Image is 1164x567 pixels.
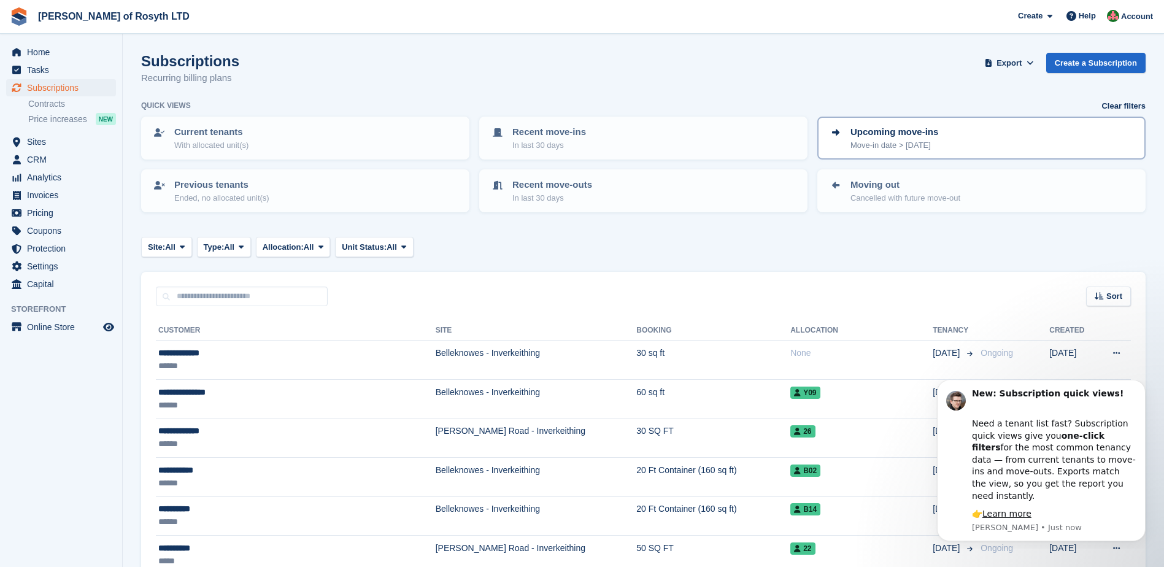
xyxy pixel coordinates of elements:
[436,457,637,496] td: Belleknowes - Inverkeithing
[790,542,815,555] span: 22
[981,348,1013,358] span: Ongoing
[790,465,820,477] span: B02
[263,241,304,253] span: Allocation:
[142,171,468,211] a: Previous tenants Ended, no allocated unit(s)
[141,237,192,257] button: Site: All
[1079,10,1096,22] span: Help
[6,187,116,204] a: menu
[28,98,116,110] a: Contracts
[790,347,933,360] div: None
[6,61,116,79] a: menu
[480,171,806,211] a: Recent move-outs In last 30 days
[96,113,116,125] div: NEW
[636,341,790,380] td: 30 sq ft
[27,240,101,257] span: Protection
[1049,341,1097,380] td: [DATE]
[1018,10,1043,22] span: Create
[148,241,165,253] span: Site:
[27,44,101,61] span: Home
[933,347,962,360] span: [DATE]
[53,8,205,18] b: New: Subscription quick views!
[174,192,269,204] p: Ended, no allocated unit(s)
[6,79,116,96] a: menu
[28,112,116,126] a: Price increases NEW
[6,276,116,293] a: menu
[141,100,191,111] h6: Quick views
[387,241,397,253] span: All
[27,151,101,168] span: CRM
[6,169,116,186] a: menu
[436,341,637,380] td: Belleknowes - Inverkeithing
[27,187,101,204] span: Invoices
[6,204,116,222] a: menu
[197,237,251,257] button: Type: All
[64,128,113,138] a: Learn more
[6,222,116,239] a: menu
[6,44,116,61] a: menu
[981,543,1013,553] span: Ongoing
[141,71,239,85] p: Recurring billing plans
[636,457,790,496] td: 20 Ft Container (160 sq ft)
[156,321,436,341] th: Customer
[53,142,218,153] p: Message from Steven, sent Just now
[27,276,101,293] span: Capital
[6,151,116,168] a: menu
[480,118,806,158] a: Recent move-ins In last 30 days
[512,192,592,204] p: In last 30 days
[790,503,820,515] span: B14
[335,237,413,257] button: Unit Status: All
[790,387,820,399] span: Y09
[933,321,976,341] th: Tenancy
[982,53,1036,73] button: Export
[28,114,87,125] span: Price increases
[850,178,960,192] p: Moving out
[101,320,116,334] a: Preview store
[27,61,101,79] span: Tasks
[28,10,47,30] img: Profile image for Steven
[436,321,637,341] th: Site
[11,303,122,315] span: Storefront
[436,496,637,536] td: Belleknowes - Inverkeithing
[512,125,586,139] p: Recent move-ins
[636,496,790,536] td: 20 Ft Container (160 sq ft)
[53,7,218,140] div: Message content
[636,418,790,458] td: 30 SQ FT
[636,379,790,418] td: 60 sq ft
[141,53,239,69] h1: Subscriptions
[1049,321,1097,341] th: Created
[27,133,101,150] span: Sites
[174,178,269,192] p: Previous tenants
[142,118,468,158] a: Current tenants With allocated unit(s)
[1121,10,1153,23] span: Account
[53,128,218,140] div: 👉
[636,321,790,341] th: Booking
[256,237,331,257] button: Allocation: All
[850,139,938,152] p: Move-in date > [DATE]
[819,118,1144,158] a: Upcoming move-ins Move-in date > [DATE]
[165,241,175,253] span: All
[6,258,116,275] a: menu
[174,139,249,152] p: With allocated unit(s)
[996,57,1022,69] span: Export
[224,241,234,253] span: All
[790,321,933,341] th: Allocation
[27,318,101,336] span: Online Store
[27,258,101,275] span: Settings
[53,25,218,121] div: Need a tenant list fast? Subscription quick views give you for the most common tenancy data — fro...
[1046,53,1146,73] a: Create a Subscription
[304,241,314,253] span: All
[1107,10,1119,22] img: Susan Fleming
[1101,100,1146,112] a: Clear filters
[850,192,960,204] p: Cancelled with future move-out
[27,169,101,186] span: Analytics
[850,125,938,139] p: Upcoming move-ins
[790,425,815,438] span: 26
[919,380,1164,549] iframe: Intercom notifications message
[342,241,387,253] span: Unit Status:
[436,379,637,418] td: Belleknowes - Inverkeithing
[10,7,28,26] img: stora-icon-8386f47178a22dfd0bd8f6a31ec36ba5ce8667c1dd55bd0f319d3a0aa187defe.svg
[1106,290,1122,303] span: Sort
[27,204,101,222] span: Pricing
[819,171,1144,211] a: Moving out Cancelled with future move-out
[6,240,116,257] a: menu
